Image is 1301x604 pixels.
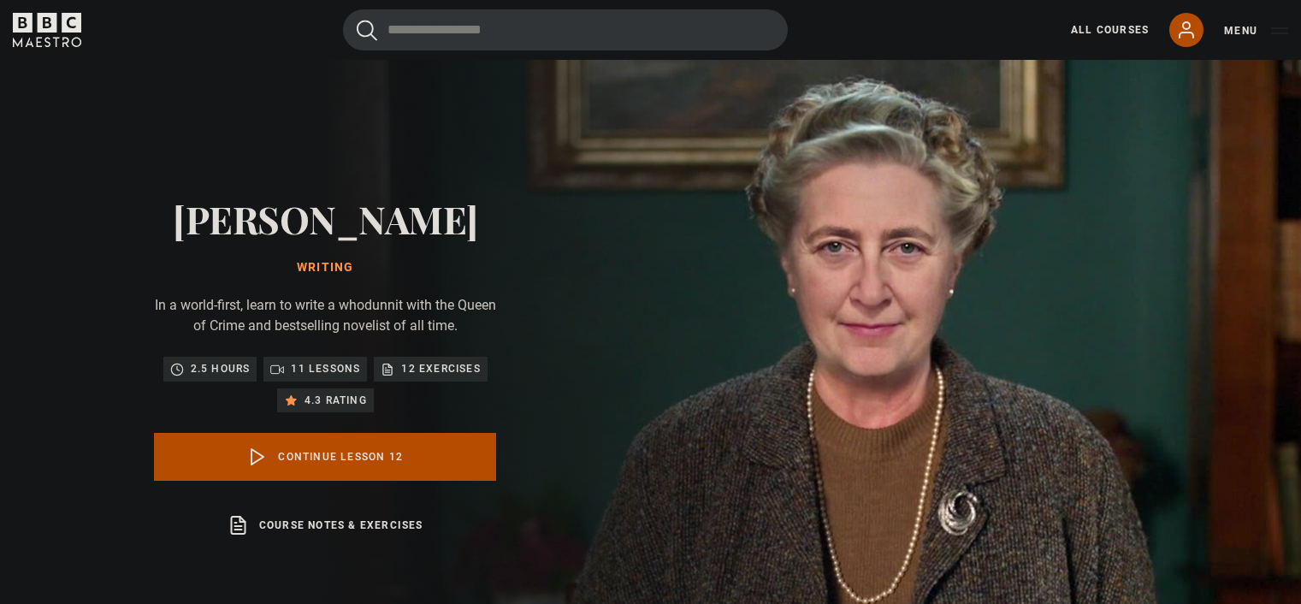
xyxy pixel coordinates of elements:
svg: BBC Maestro [13,13,81,47]
button: Toggle navigation [1224,22,1288,39]
a: Continue lesson 12 [154,433,496,481]
h1: Writing [154,261,496,275]
button: Submit the search query [357,20,377,41]
p: In a world-first, learn to write a whodunnit with the Queen of Crime and bestselling novelist of ... [154,295,496,336]
a: All Courses [1071,22,1149,38]
a: Course notes & exercises [154,501,496,549]
input: Search [343,9,788,50]
p: 11 lessons [291,360,360,377]
p: 4.3 rating [305,392,367,409]
p: 2.5 hours [191,360,251,377]
h2: [PERSON_NAME] [154,197,496,240]
p: 12 exercises [401,360,480,377]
